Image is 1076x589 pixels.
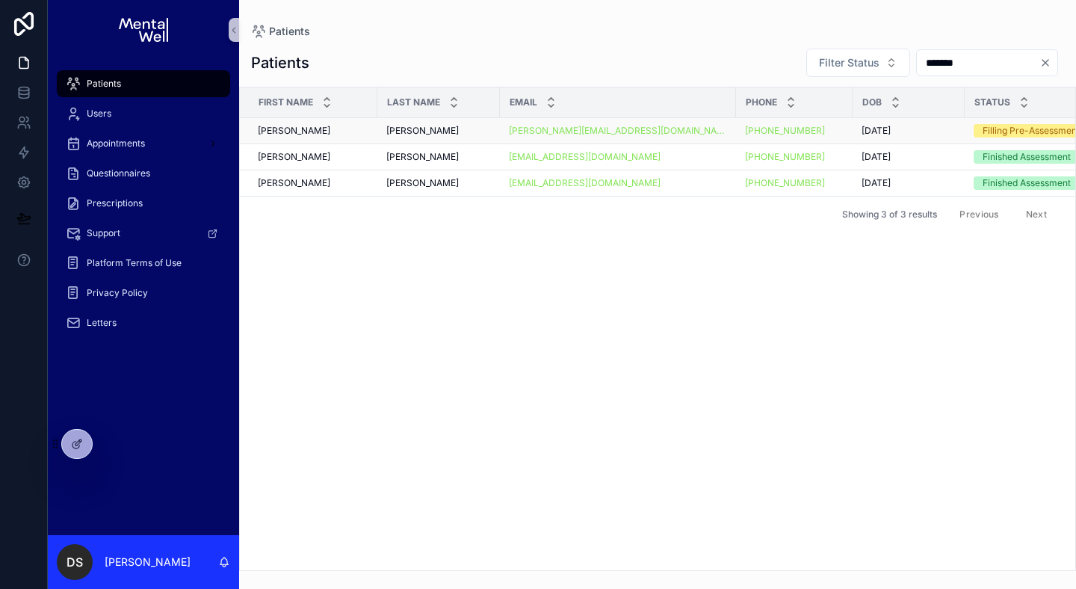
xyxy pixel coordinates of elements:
[119,18,167,42] img: App logo
[258,151,368,163] a: [PERSON_NAME]
[387,96,440,108] span: Last Name
[57,280,230,306] a: Privacy Policy
[57,190,230,217] a: Prescriptions
[48,60,239,356] div: scrollable content
[87,257,182,269] span: Platform Terms of Use
[386,125,459,137] span: [PERSON_NAME]
[258,177,330,189] span: [PERSON_NAME]
[57,130,230,157] a: Appointments
[87,287,148,299] span: Privacy Policy
[258,151,330,163] span: [PERSON_NAME]
[57,250,230,277] a: Platform Terms of Use
[983,150,1071,164] div: Finished Assessment
[57,220,230,247] a: Support
[862,125,891,137] span: [DATE]
[745,125,825,137] a: [PHONE_NUMBER]
[806,49,910,77] button: Select Button
[251,24,310,39] a: Patients
[862,96,882,108] span: DOB
[259,96,313,108] span: First Name
[87,78,121,90] span: Patients
[510,96,537,108] span: Email
[819,55,879,70] span: Filter Status
[509,151,661,163] a: [EMAIL_ADDRESS][DOMAIN_NAME]
[509,125,727,137] a: [PERSON_NAME][EMAIL_ADDRESS][DOMAIN_NAME]
[862,151,956,163] a: [DATE]
[87,138,145,149] span: Appointments
[269,24,310,39] span: Patients
[745,151,825,163] a: [PHONE_NUMBER]
[57,70,230,97] a: Patients
[386,177,459,189] span: [PERSON_NAME]
[67,553,83,571] span: DS
[509,151,727,163] a: [EMAIL_ADDRESS][DOMAIN_NAME]
[386,151,459,163] span: [PERSON_NAME]
[57,309,230,336] a: Letters
[746,96,777,108] span: Phone
[386,125,491,137] a: [PERSON_NAME]
[87,227,120,239] span: Support
[258,125,368,137] a: [PERSON_NAME]
[87,108,111,120] span: Users
[258,125,330,137] span: [PERSON_NAME]
[1039,57,1057,69] button: Clear
[87,167,150,179] span: Questionnaires
[862,177,891,189] span: [DATE]
[57,160,230,187] a: Questionnaires
[386,177,491,189] a: [PERSON_NAME]
[258,177,368,189] a: [PERSON_NAME]
[745,125,844,137] a: [PHONE_NUMBER]
[862,151,891,163] span: [DATE]
[87,197,143,209] span: Prescriptions
[509,177,727,189] a: [EMAIL_ADDRESS][DOMAIN_NAME]
[745,177,825,189] a: [PHONE_NUMBER]
[842,209,937,221] span: Showing 3 of 3 results
[745,177,844,189] a: [PHONE_NUMBER]
[386,151,491,163] a: [PERSON_NAME]
[105,555,191,570] p: [PERSON_NAME]
[251,52,309,73] h1: Patients
[57,100,230,127] a: Users
[974,96,1010,108] span: Status
[862,177,956,189] a: [DATE]
[862,125,956,137] a: [DATE]
[87,317,117,329] span: Letters
[745,151,844,163] a: [PHONE_NUMBER]
[983,176,1071,190] div: Finished Assessment
[509,177,661,189] a: [EMAIL_ADDRESS][DOMAIN_NAME]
